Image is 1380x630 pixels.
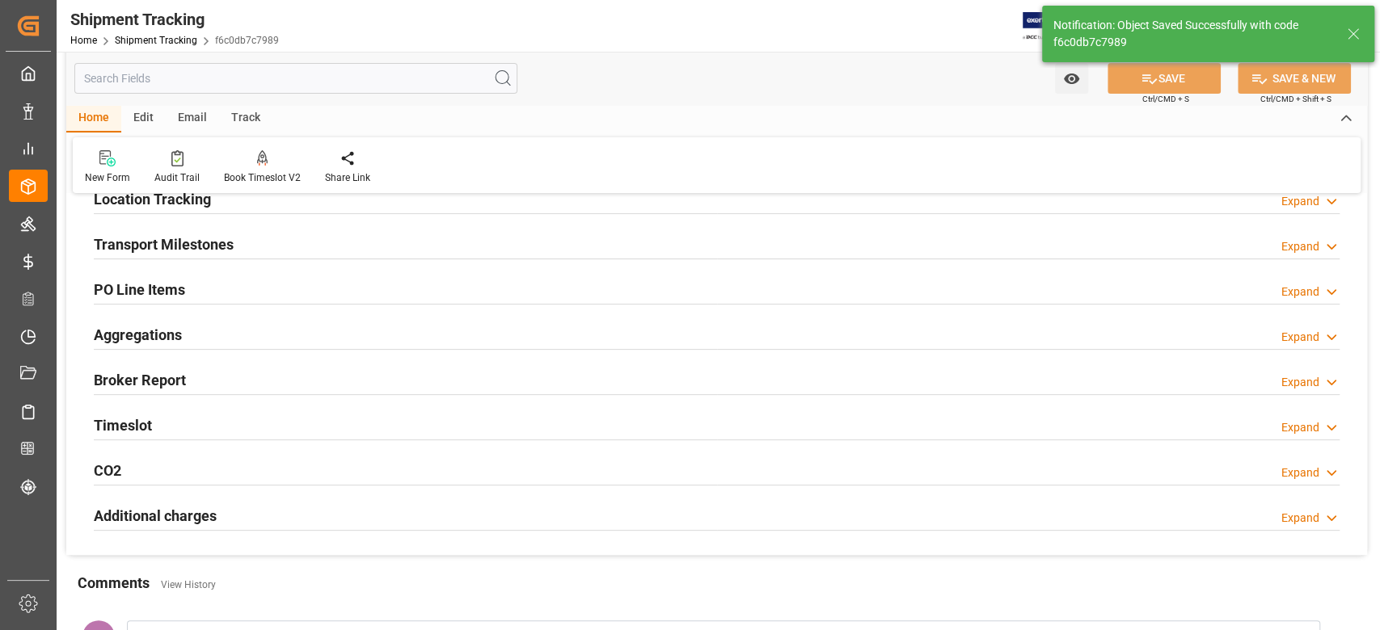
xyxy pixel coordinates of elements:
div: Expand [1281,193,1319,210]
button: SAVE [1108,63,1221,94]
button: open menu [1055,63,1088,94]
div: Shipment Tracking [70,7,279,31]
a: View History [161,579,216,590]
h2: Transport Milestones [94,233,234,255]
h2: Comments [78,572,150,594]
a: Shipment Tracking [115,35,197,46]
img: Exertis%20JAM%20-%20Email%20Logo.jpg_1722504956.jpg [1023,12,1078,40]
div: Notification: Object Saved Successfully with code f6c0db7c7989 [1053,17,1331,51]
div: New Form [85,170,130,185]
input: Search Fields [74,63,517,94]
div: Track [219,105,272,132]
div: Expand [1281,238,1319,255]
div: Expand [1281,419,1319,436]
h2: Additional charges [94,505,217,527]
div: Expand [1281,283,1319,300]
div: Book Timeslot V2 [224,170,301,185]
h2: Aggregations [94,324,182,346]
div: Audit Trail [154,170,200,185]
div: Home [66,105,121,132]
h2: PO Line Items [94,279,185,300]
div: Expand [1281,329,1319,346]
a: Home [70,35,97,46]
div: Expand [1281,510,1319,527]
div: Edit [121,105,166,132]
div: Share Link [325,170,370,185]
div: Expand [1281,374,1319,391]
button: SAVE & NEW [1238,63,1351,94]
div: Expand [1281,464,1319,481]
h2: Timeslot [94,414,152,436]
span: Ctrl/CMD + Shift + S [1260,93,1331,105]
div: Email [166,105,219,132]
h2: CO2 [94,460,121,481]
h2: Location Tracking [94,188,211,210]
h2: Broker Report [94,369,186,391]
span: Ctrl/CMD + S [1142,93,1189,105]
